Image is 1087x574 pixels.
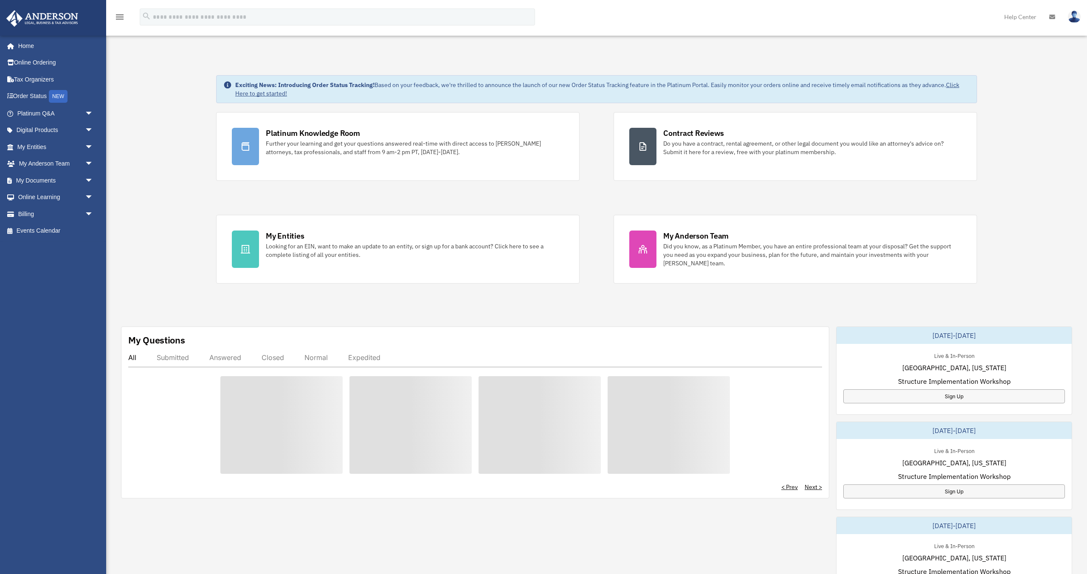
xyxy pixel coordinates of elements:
div: Did you know, as a Platinum Member, you have an entire professional team at your disposal? Get th... [663,242,961,267]
a: Events Calendar [6,222,106,239]
div: NEW [49,90,68,103]
span: arrow_drop_down [85,172,102,189]
a: Online Ordering [6,54,106,71]
strong: Exciting News: Introducing Order Status Tracking! [235,81,375,89]
i: search [142,11,151,21]
div: Do you have a contract, rental agreement, or other legal document you would like an attorney's ad... [663,139,961,156]
span: arrow_drop_down [85,122,102,139]
a: My Documentsarrow_drop_down [6,172,106,189]
div: Expedited [348,353,380,362]
a: Sign Up [843,389,1065,403]
a: Platinum Knowledge Room Further your learning and get your questions answered real-time with dire... [216,112,580,181]
div: Live & In-Person [927,446,981,455]
span: [GEOGRAPHIC_DATA], [US_STATE] [902,553,1006,563]
div: My Anderson Team [663,231,729,241]
div: Normal [304,353,328,362]
div: Contract Reviews [663,128,724,138]
a: Order StatusNEW [6,88,106,105]
div: Closed [262,353,284,362]
span: arrow_drop_down [85,155,102,173]
a: Next > [805,483,822,491]
span: arrow_drop_down [85,138,102,156]
div: [DATE]-[DATE] [836,422,1072,439]
div: Platinum Knowledge Room [266,128,360,138]
div: Submitted [157,353,189,362]
a: Billingarrow_drop_down [6,205,106,222]
span: Structure Implementation Workshop [898,376,1011,386]
span: arrow_drop_down [85,189,102,206]
i: menu [115,12,125,22]
a: Platinum Q&Aarrow_drop_down [6,105,106,122]
div: Looking for an EIN, want to make an update to an entity, or sign up for a bank account? Click her... [266,242,564,259]
div: Live & In-Person [927,351,981,360]
a: My Anderson Team Did you know, as a Platinum Member, you have an entire professional team at your... [614,215,977,284]
a: Tax Organizers [6,71,106,88]
div: Live & In-Person [927,541,981,550]
span: Structure Implementation Workshop [898,471,1011,481]
img: Anderson Advisors Platinum Portal [4,10,81,27]
div: Based on your feedback, we're thrilled to announce the launch of our new Order Status Tracking fe... [235,81,970,98]
a: My Entitiesarrow_drop_down [6,138,106,155]
a: Click Here to get started! [235,81,959,97]
img: User Pic [1068,11,1081,23]
div: My Entities [266,231,304,241]
a: My Entities Looking for an EIN, want to make an update to an entity, or sign up for a bank accoun... [216,215,580,284]
span: arrow_drop_down [85,205,102,223]
div: [DATE]-[DATE] [836,327,1072,344]
div: Answered [209,353,241,362]
span: [GEOGRAPHIC_DATA], [US_STATE] [902,363,1006,373]
div: Further your learning and get your questions answered real-time with direct access to [PERSON_NAM... [266,139,564,156]
div: All [128,353,136,362]
a: < Prev [781,483,798,491]
div: My Questions [128,334,185,346]
a: Home [6,37,102,54]
a: Online Learningarrow_drop_down [6,189,106,206]
a: My Anderson Teamarrow_drop_down [6,155,106,172]
a: Digital Productsarrow_drop_down [6,122,106,139]
a: menu [115,15,125,22]
a: Sign Up [843,484,1065,498]
span: [GEOGRAPHIC_DATA], [US_STATE] [902,458,1006,468]
span: arrow_drop_down [85,105,102,122]
div: [DATE]-[DATE] [836,517,1072,534]
a: Contract Reviews Do you have a contract, rental agreement, or other legal document you would like... [614,112,977,181]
